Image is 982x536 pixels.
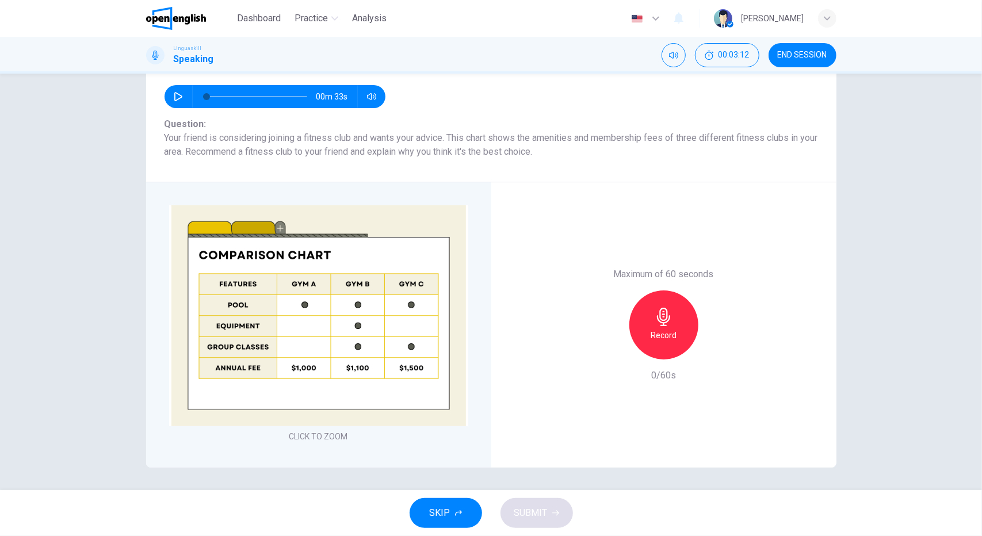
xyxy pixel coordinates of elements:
h1: Speaking [174,52,214,66]
span: 00m 33s [316,85,357,108]
img: en [630,14,644,23]
a: OpenEnglish logo [146,7,233,30]
button: Analysis [347,8,391,29]
span: Analysis [352,12,387,25]
span: Linguaskill [174,44,202,52]
h6: Record [651,328,677,342]
span: END SESSION [778,51,827,60]
button: 00:03:12 [695,43,759,67]
button: Practice [290,8,343,29]
button: SKIP [410,498,482,528]
button: CLICK TO ZOOM [285,428,353,445]
div: Hide [695,43,759,67]
button: END SESSION [769,43,836,67]
h6: 0/60s [651,369,676,382]
div: Question : [165,117,818,131]
h6: Maximum of 60 seconds [614,267,714,281]
span: 00:03:12 [719,51,750,60]
div: [PERSON_NAME] [742,12,804,25]
span: Dashboard [237,12,281,25]
button: Dashboard [232,8,285,29]
span: Your friend is considering joining a fitness club and wants your advice. This chart shows the ame... [165,131,818,159]
button: Record [629,290,698,359]
span: Practice [295,12,328,25]
span: SKIP [430,505,450,521]
img: OpenEnglish logo [146,7,207,30]
div: Mute [662,43,686,67]
img: Profile picture [714,9,732,28]
img: undefined [169,205,468,426]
